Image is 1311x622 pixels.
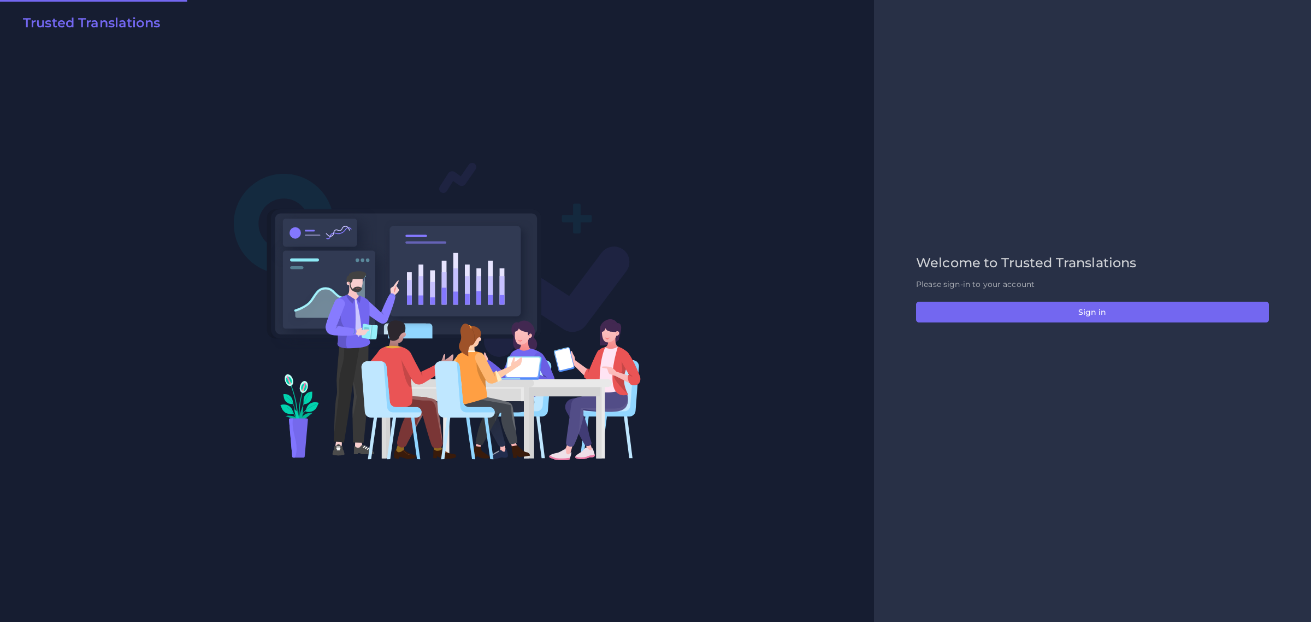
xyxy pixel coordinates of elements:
h2: Welcome to Trusted Translations [916,255,1269,271]
h2: Trusted Translations [23,15,160,31]
p: Please sign-in to your account [916,279,1269,290]
a: Trusted Translations [15,15,160,35]
img: Login V2 [233,162,641,461]
button: Sign in [916,302,1269,322]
